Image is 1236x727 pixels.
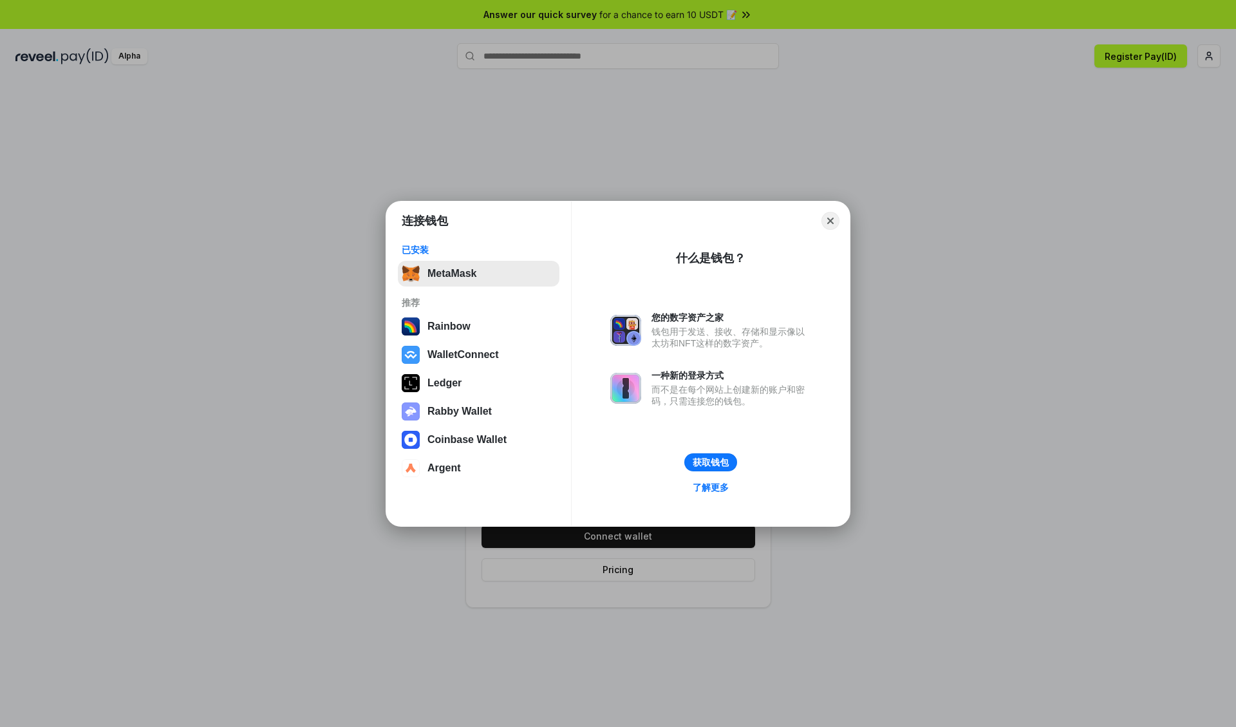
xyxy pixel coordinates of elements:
[402,297,556,308] div: 推荐
[402,317,420,335] img: svg+xml,%3Csvg%20width%3D%22120%22%20height%3D%22120%22%20viewBox%3D%220%200%20120%20120%22%20fil...
[398,314,559,339] button: Rainbow
[402,431,420,449] img: svg+xml,%3Csvg%20width%3D%2228%22%20height%3D%2228%22%20viewBox%3D%220%200%2028%2028%22%20fill%3D...
[427,462,461,474] div: Argent
[427,434,507,446] div: Coinbase Wallet
[651,370,811,381] div: 一种新的登录方式
[402,402,420,420] img: svg+xml,%3Csvg%20xmlns%3D%22http%3A%2F%2Fwww.w3.org%2F2000%2Fsvg%22%20fill%3D%22none%22%20viewBox...
[427,321,471,332] div: Rainbow
[398,261,559,287] button: MetaMask
[398,399,559,424] button: Rabby Wallet
[693,482,729,493] div: 了解更多
[398,342,559,368] button: WalletConnect
[427,349,499,361] div: WalletConnect
[398,370,559,396] button: Ledger
[402,244,556,256] div: 已安装
[427,406,492,417] div: Rabby Wallet
[676,250,745,266] div: 什么是钱包？
[610,373,641,404] img: svg+xml,%3Csvg%20xmlns%3D%22http%3A%2F%2Fwww.w3.org%2F2000%2Fsvg%22%20fill%3D%22none%22%20viewBox...
[402,374,420,392] img: svg+xml,%3Csvg%20xmlns%3D%22http%3A%2F%2Fwww.w3.org%2F2000%2Fsvg%22%20width%3D%2228%22%20height%3...
[651,326,811,349] div: 钱包用于发送、接收、存储和显示像以太坊和NFT这样的数字资产。
[427,268,476,279] div: MetaMask
[610,315,641,346] img: svg+xml,%3Csvg%20xmlns%3D%22http%3A%2F%2Fwww.w3.org%2F2000%2Fsvg%22%20fill%3D%22none%22%20viewBox...
[402,459,420,477] img: svg+xml,%3Csvg%20width%3D%2228%22%20height%3D%2228%22%20viewBox%3D%220%200%2028%2028%22%20fill%3D...
[398,427,559,453] button: Coinbase Wallet
[402,213,448,229] h1: 连接钱包
[693,457,729,468] div: 获取钱包
[402,265,420,283] img: svg+xml,%3Csvg%20fill%3D%22none%22%20height%3D%2233%22%20viewBox%3D%220%200%2035%2033%22%20width%...
[398,455,559,481] button: Argent
[427,377,462,389] div: Ledger
[821,212,839,230] button: Close
[685,479,736,496] a: 了解更多
[651,312,811,323] div: 您的数字资产之家
[402,346,420,364] img: svg+xml,%3Csvg%20width%3D%2228%22%20height%3D%2228%22%20viewBox%3D%220%200%2028%2028%22%20fill%3D...
[684,453,737,471] button: 获取钱包
[651,384,811,407] div: 而不是在每个网站上创建新的账户和密码，只需连接您的钱包。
